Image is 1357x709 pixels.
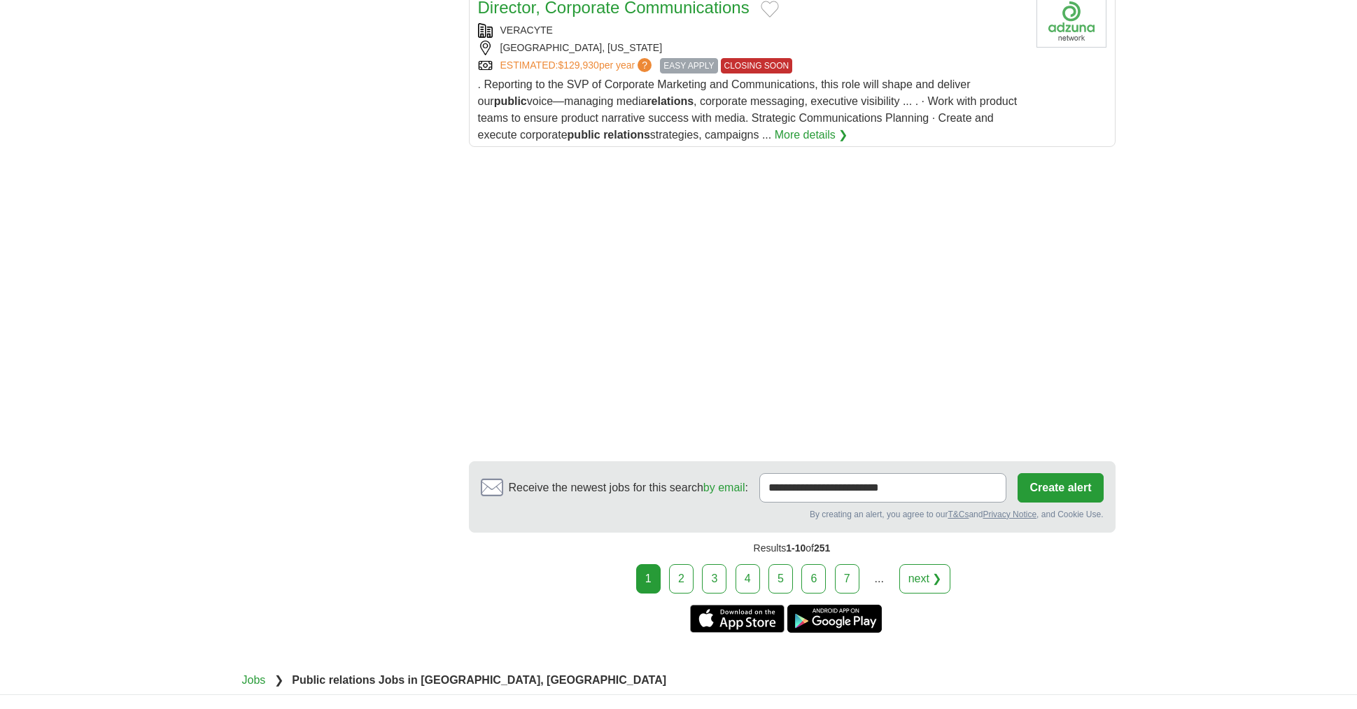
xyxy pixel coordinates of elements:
a: 3 [702,564,726,594]
a: More details ❯ [775,127,848,143]
strong: Public relations Jobs in [GEOGRAPHIC_DATA], [GEOGRAPHIC_DATA] [292,674,666,686]
a: 4 [736,564,760,594]
span: $129,930 [558,59,598,71]
div: Results of [469,533,1116,564]
iframe: Ads by Google [469,158,1116,450]
strong: relations [647,95,694,107]
a: ESTIMATED:$129,930per year? [500,58,655,73]
div: ... [865,565,893,593]
div: [GEOGRAPHIC_DATA], [US_STATE] [478,41,1025,55]
a: 5 [768,564,793,594]
span: EASY APPLY [660,58,717,73]
strong: public [494,95,527,107]
span: CLOSING SOON [721,58,793,73]
button: Create alert [1018,473,1103,503]
span: 1-10 [786,542,806,554]
strong: public [568,129,600,141]
a: Jobs [242,674,266,686]
div: 1 [636,564,661,594]
span: Receive the newest jobs for this search : [509,479,748,496]
button: Add to favorite jobs [761,1,779,17]
a: by email [703,482,745,493]
a: 6 [801,564,826,594]
a: Privacy Notice [983,510,1036,519]
a: 7 [835,564,859,594]
span: . Reporting to the SVP of Corporate Marketing and Communications, this role will shape and delive... [478,78,1018,141]
a: 2 [669,564,694,594]
a: next ❯ [899,564,951,594]
div: VERACYTE [478,23,1025,38]
span: ? [638,58,652,72]
span: ❯ [274,674,283,686]
span: 251 [814,542,830,554]
a: T&Cs [948,510,969,519]
strong: relations [603,129,650,141]
a: Get the Android app [787,605,882,633]
div: By creating an alert, you agree to our and , and Cookie Use. [481,508,1104,521]
a: Get the iPhone app [690,605,785,633]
